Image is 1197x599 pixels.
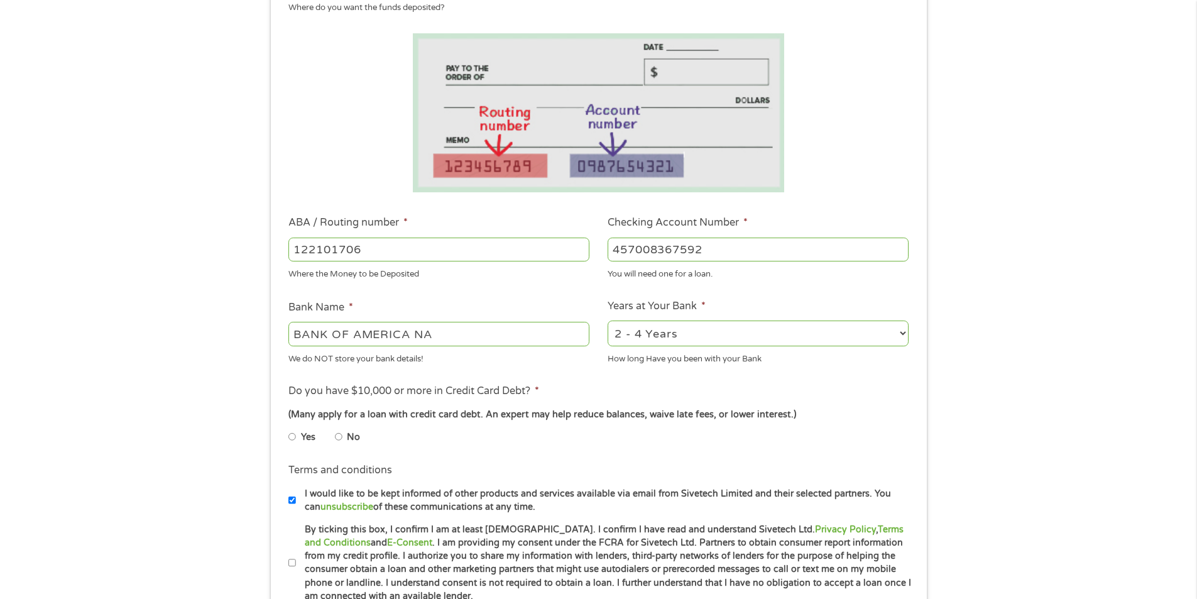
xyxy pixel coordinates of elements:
label: Bank Name [288,301,353,314]
label: Checking Account Number [608,216,748,229]
div: We do NOT store your bank details! [288,348,589,365]
div: Where the Money to be Deposited [288,264,589,281]
a: unsubscribe [320,502,373,512]
label: Years at Your Bank [608,300,706,313]
label: I would like to be kept informed of other products and services available via email from Sivetech... [296,487,912,514]
a: Terms and Conditions [305,524,904,548]
div: You will need one for a loan. [608,264,909,281]
a: Privacy Policy [815,524,876,535]
label: Terms and conditions [288,464,392,477]
input: 263177916 [288,238,589,261]
img: Routing number location [413,33,785,192]
input: 345634636 [608,238,909,261]
label: Yes [301,431,315,444]
div: How long Have you been with your Bank [608,348,909,365]
label: ABA / Routing number [288,216,408,229]
div: (Many apply for a loan with credit card debt. An expert may help reduce balances, waive late fees... [288,408,908,422]
label: No [347,431,360,444]
div: Where do you want the funds deposited? [288,2,899,14]
a: E-Consent [387,537,432,548]
label: Do you have $10,000 or more in Credit Card Debt? [288,385,539,398]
